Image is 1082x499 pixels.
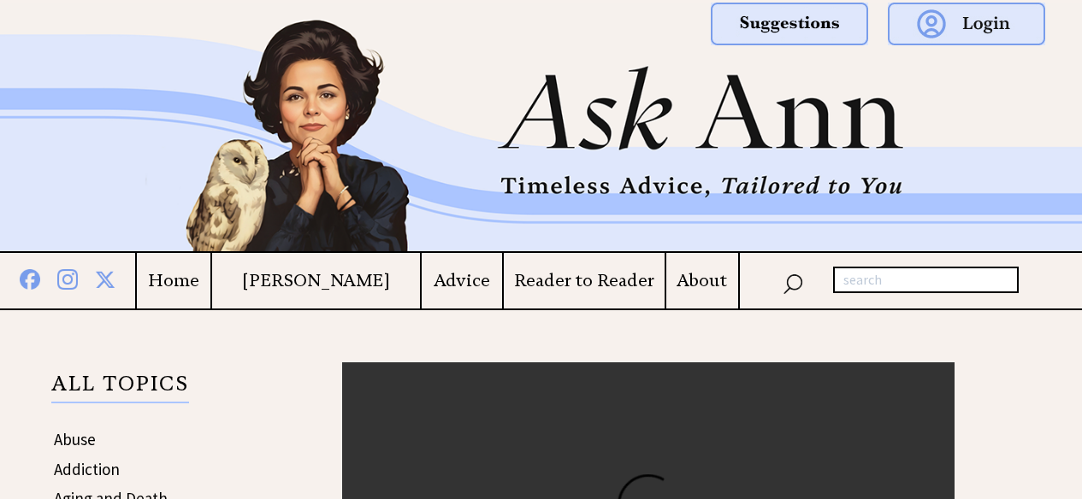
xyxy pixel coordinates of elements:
a: Addiction [54,459,120,479]
a: Abuse [54,429,96,449]
img: instagram%20blue.png [57,266,78,290]
img: login.png [888,3,1045,45]
a: [PERSON_NAME] [212,270,420,291]
img: suggestions.png [711,3,868,45]
a: Home [137,270,210,291]
a: Advice [422,270,502,291]
p: ALL TOPICS [51,374,189,403]
img: search_nav.png [783,270,803,295]
img: facebook%20blue.png [20,266,40,290]
a: About [666,270,738,291]
img: x%20blue.png [95,267,115,290]
input: search [833,267,1019,294]
a: Reader to Reader [504,270,665,291]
